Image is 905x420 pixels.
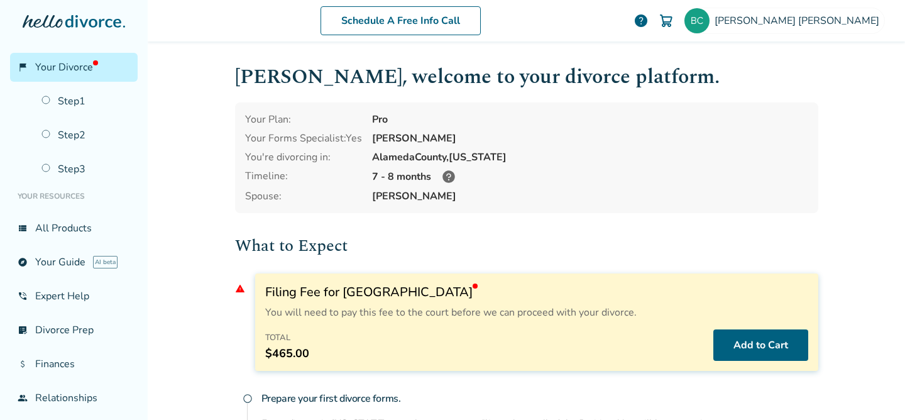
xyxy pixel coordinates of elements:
[18,223,28,233] span: view_list
[372,169,808,184] div: 7 - 8 months
[35,60,98,74] span: Your Divorce
[34,87,138,116] a: Step1
[265,306,808,319] p: You will need to pay this fee to the court before we can proceed with your divorce.
[842,360,905,420] iframe: Chat Widget
[321,6,481,35] a: Schedule A Free Info Call
[372,113,808,126] div: Pro
[93,256,118,268] span: AI beta
[10,350,138,379] a: attach_moneyFinances
[235,284,245,294] span: warning
[235,62,818,92] h1: [PERSON_NAME] , welcome to your divorce platform.
[18,62,28,72] span: flag_2
[713,329,808,361] button: Add to Cart
[10,184,138,209] li: Your Resources
[265,329,309,346] h4: Total
[18,257,28,267] span: explore
[34,121,138,150] a: Step2
[245,169,362,184] div: Timeline:
[372,131,808,145] div: [PERSON_NAME]
[715,14,884,28] span: [PERSON_NAME] [PERSON_NAME]
[245,150,362,164] div: You're divorcing in:
[18,325,28,335] span: list_alt_check
[10,53,138,82] a: flag_2Your Divorce
[243,394,253,404] span: radio_button_unchecked
[18,291,28,301] span: phone_in_talk
[372,189,808,203] span: [PERSON_NAME]
[245,131,362,145] div: Your Forms Specialist: Yes
[235,233,818,258] h2: What to Expect
[245,189,362,203] span: Spouse:
[261,386,818,411] h4: Prepare your first divorce forms.
[10,248,138,277] a: exploreYour GuideAI beta
[265,284,808,301] h3: Filing Fee for [GEOGRAPHIC_DATA]
[265,346,309,361] span: $465.00
[10,316,138,345] a: list_alt_checkDivorce Prep
[10,282,138,311] a: phone_in_talkExpert Help
[34,155,138,184] a: Step3
[10,214,138,243] a: view_listAll Products
[684,8,710,33] img: betsycory@yahoo.com
[372,150,808,164] div: Alameda County, [US_STATE]
[10,384,138,412] a: groupRelationships
[633,13,649,28] a: help
[18,359,28,369] span: attach_money
[18,393,28,403] span: group
[659,13,674,28] img: Cart
[245,113,362,126] div: Your Plan:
